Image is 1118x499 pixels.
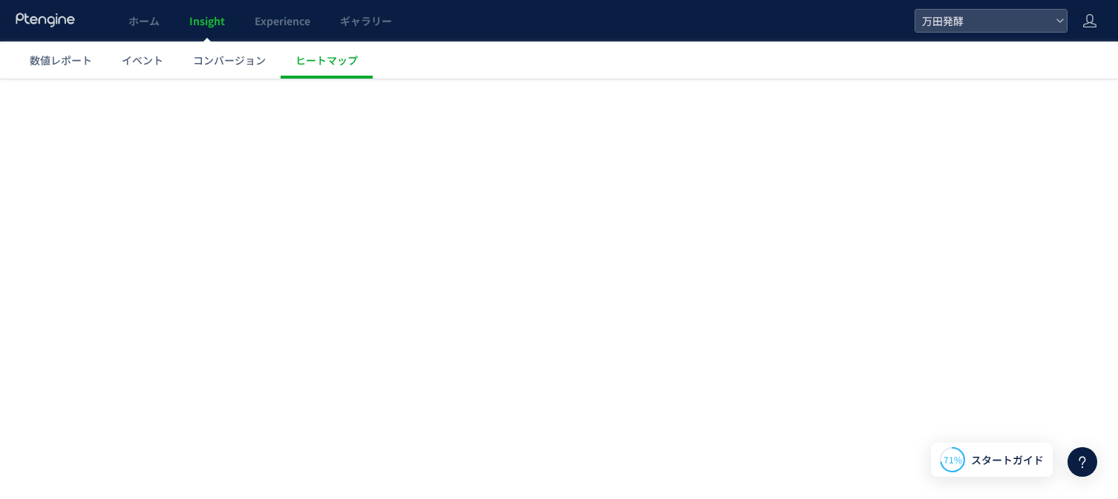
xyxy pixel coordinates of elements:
[340,13,392,28] span: ギャラリー
[30,53,92,67] span: 数値レポート
[944,453,962,466] span: 71%
[189,13,225,28] span: Insight
[193,53,266,67] span: コンバージョン
[122,53,163,67] span: イベント
[128,13,160,28] span: ホーム
[295,53,358,67] span: ヒートマップ
[255,13,310,28] span: Experience
[971,452,1044,468] span: スタートガイド
[918,10,1050,32] span: 万田発酵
